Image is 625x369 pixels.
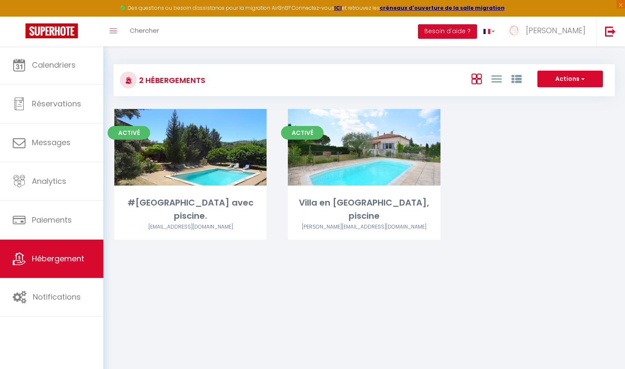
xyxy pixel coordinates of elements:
img: ... [508,24,520,37]
a: Vue en Liste [491,72,502,86]
span: Activé [281,126,324,140]
img: logout [605,26,616,37]
span: Hébergement [32,253,84,264]
button: Besoin d'aide ? [418,24,477,39]
a: ... [PERSON_NAME] [501,17,596,46]
a: Chercher [123,17,165,46]
span: Analytics [32,176,66,186]
span: Messages [32,137,71,148]
button: Actions [537,71,603,88]
span: Calendriers [32,60,76,70]
a: Vue par Groupe [511,72,522,86]
span: Chercher [130,26,159,35]
span: [PERSON_NAME] [526,25,585,36]
div: Villa en [GEOGRAPHIC_DATA], piscine [288,196,440,223]
span: Notifications [33,292,81,302]
h3: 2 Hébergements [137,71,205,90]
a: ICI [334,4,342,11]
div: Airbnb [288,223,440,231]
span: Paiements [32,215,72,225]
img: Super Booking [26,23,78,38]
a: Vue en Box [472,72,482,86]
span: Réservations [32,98,81,109]
div: #[GEOGRAPHIC_DATA] avec piscine. [114,196,267,223]
div: Airbnb [114,223,267,231]
span: Activé [108,126,150,140]
a: créneaux d'ouverture de la salle migration [380,4,505,11]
